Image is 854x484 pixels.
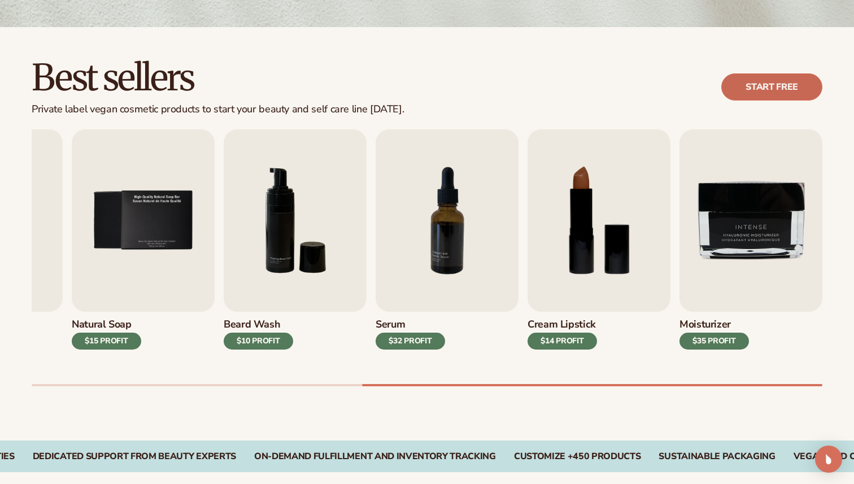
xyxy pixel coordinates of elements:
[679,319,749,331] h3: Moisturizer
[254,451,496,462] div: On-Demand Fulfillment and Inventory Tracking
[514,451,641,462] div: CUSTOMIZE +450 PRODUCTS
[721,73,822,101] a: Start free
[528,319,597,331] h3: Cream Lipstick
[815,446,842,473] div: Open Intercom Messenger
[224,319,293,331] h3: Beard Wash
[224,333,293,350] div: $10 PROFIT
[72,129,215,366] a: 5 / 9
[376,333,445,350] div: $32 PROFIT
[72,319,141,331] h3: Natural Soap
[376,129,518,366] a: 7 / 9
[679,129,822,366] a: 9 / 9
[33,451,236,462] div: Dedicated Support From Beauty Experts
[376,319,445,331] h3: Serum
[659,451,775,462] div: SUSTAINABLE PACKAGING
[528,129,670,366] a: 8 / 9
[32,103,404,116] div: Private label vegan cosmetic products to start your beauty and self care line [DATE].
[528,333,597,350] div: $14 PROFIT
[224,129,367,366] a: 6 / 9
[679,333,749,350] div: $35 PROFIT
[32,59,404,97] h2: Best sellers
[72,333,141,350] div: $15 PROFIT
